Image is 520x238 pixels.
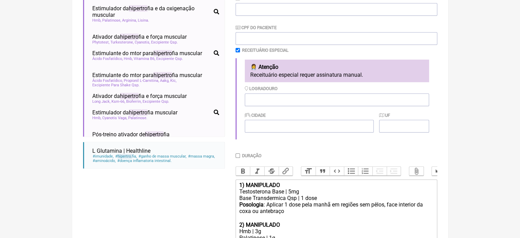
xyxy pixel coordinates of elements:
strong: 2) MANIPULADO [239,222,280,228]
span: Palatinose [102,18,121,23]
span: Cyanotis Vaga [102,116,127,120]
label: Cidade [245,113,266,118]
button: Bullets [344,167,358,176]
span: Estimulador da fia muscular [92,109,177,116]
button: Quote [316,167,330,176]
span: fia [115,154,137,159]
span: Turkesterone [110,40,134,45]
span: Ácido Fosfatídico [92,57,123,61]
span: Hmb [124,57,133,61]
span: doença inflamatoria intestinal [117,159,172,163]
span: Ácido Fosfatídico [92,78,123,83]
button: Decrease Level [372,167,387,176]
strong: Posologia [239,201,263,208]
span: Ksm-66 [111,99,125,104]
span: Pós-treino ativador de fia [92,131,170,138]
span: hipertro [120,93,138,99]
div: Base Transdermica Qsp | 1 dose [239,195,433,201]
h4: 👩‍⚕️ Atenção [250,64,424,70]
span: Vitamina B6 [134,57,155,61]
div: : Aplicar 1 dose pela manhã em regiões sem pêlos, face interior da coxa ou antebraço ㅤ [239,201,433,222]
button: Code [330,167,344,176]
span: Hmb [92,18,101,23]
span: Estimulante do mtor para fia muscular [92,72,202,78]
span: Cyanotis [135,40,150,45]
button: Attach Files [409,167,424,176]
label: UF [379,113,390,118]
label: Logradouro [245,86,278,91]
span: Phytotest [92,40,109,45]
span: hipertro [120,34,138,40]
strong: 1) MANIPULADO [239,182,280,188]
span: hipertro [129,5,147,12]
span: hipertro [129,109,147,116]
span: Ativador da fia e força muscular [92,34,187,40]
p: Receituário especial requer assinatura manual. [250,72,424,78]
span: Kic [170,78,176,83]
span: aminoácido [92,159,116,163]
button: Numbers [358,167,372,176]
div: Testosterona Base | 5mg [239,188,433,195]
span: Aakg [160,78,169,83]
span: hipertro [154,72,172,78]
span: L Glutamina | Healthline [92,148,150,154]
label: CPF do Paciente [236,25,277,30]
span: hipertro [145,131,163,138]
button: Link [279,167,293,176]
button: Undo [432,167,446,176]
span: Propionil L-Carnitina [124,78,159,83]
span: Long Jack [92,99,110,104]
span: Estimulante do mtor para fia muscular [92,50,202,57]
span: Estimulador da fia e da oxigenação muscular [92,5,211,18]
span: Excipiente Qsp [156,57,183,61]
label: Duração [242,153,262,158]
span: hipertro [154,50,172,57]
span: Bioferrin [126,99,142,104]
span: Palatinose [128,116,147,120]
button: Heading [301,167,316,176]
span: Ativador da fia e força muscular [92,93,187,99]
span: massa magra [188,154,215,159]
button: Italic [250,167,264,176]
span: ganho de massa muscular [138,154,187,159]
button: Bold [236,167,250,176]
span: hipertro [118,154,132,159]
span: imunidade [92,154,114,159]
span: Arginina [122,18,137,23]
span: Excipiente Qsp [151,40,178,45]
button: Strikethrough [264,167,279,176]
span: Excipiente Qsp [143,99,169,104]
span: Hmb [92,116,101,120]
button: Increase Level [387,167,401,176]
div: Hmb | 3g [239,228,433,235]
span: Lisina [138,18,149,23]
label: Receituário Especial [242,48,289,53]
span: Excipiente Para Shake Qsp [92,83,139,87]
